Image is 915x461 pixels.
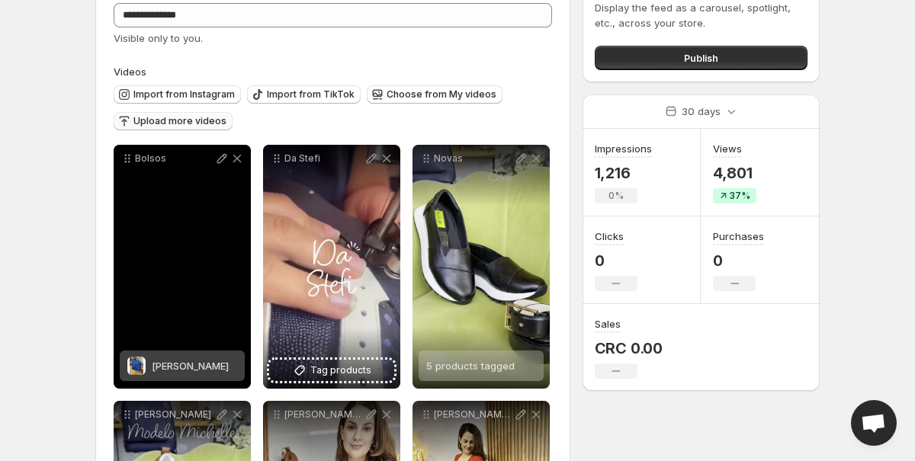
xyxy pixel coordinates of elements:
[152,360,229,372] span: [PERSON_NAME]
[595,46,807,70] button: Publish
[608,190,624,202] span: 0%
[114,85,241,104] button: Import from Instagram
[114,112,233,130] button: Upload more videos
[682,104,721,119] p: 30 days
[595,316,621,331] h3: Sales
[284,152,364,165] p: Da Stefi
[284,408,364,421] p: [PERSON_NAME] Y ÓNIX
[114,32,203,44] span: Visible only to you.
[595,251,637,270] p: 0
[135,408,214,421] p: [PERSON_NAME]
[684,50,718,66] span: Publish
[387,88,496,101] span: Choose from My videos
[310,363,371,378] span: Tag products
[713,251,764,270] p: 0
[114,145,251,389] div: BolsosMochila Nadia[PERSON_NAME]
[269,360,394,381] button: Tag products
[595,339,663,357] p: CRC 0.00
[434,408,513,421] p: [PERSON_NAME] INDIGO Y RED
[713,229,764,244] h3: Purchases
[434,152,513,165] p: Novas
[413,145,550,389] div: Novas5 products tagged
[595,229,624,244] h3: Clicks
[595,141,652,156] h3: Impressions
[133,88,235,101] span: Import from Instagram
[247,85,361,104] button: Import from TikTok
[730,190,750,202] span: 37%
[367,85,502,104] button: Choose from My videos
[135,152,214,165] p: Bolsos
[263,145,400,389] div: Da StefiTag products
[851,400,897,446] div: Open chat
[595,164,652,182] p: 1,216
[426,360,515,372] span: 5 products tagged
[133,115,226,127] span: Upload more videos
[713,141,742,156] h3: Views
[267,88,355,101] span: Import from TikTok
[114,66,146,78] span: Videos
[713,164,756,182] p: 4,801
